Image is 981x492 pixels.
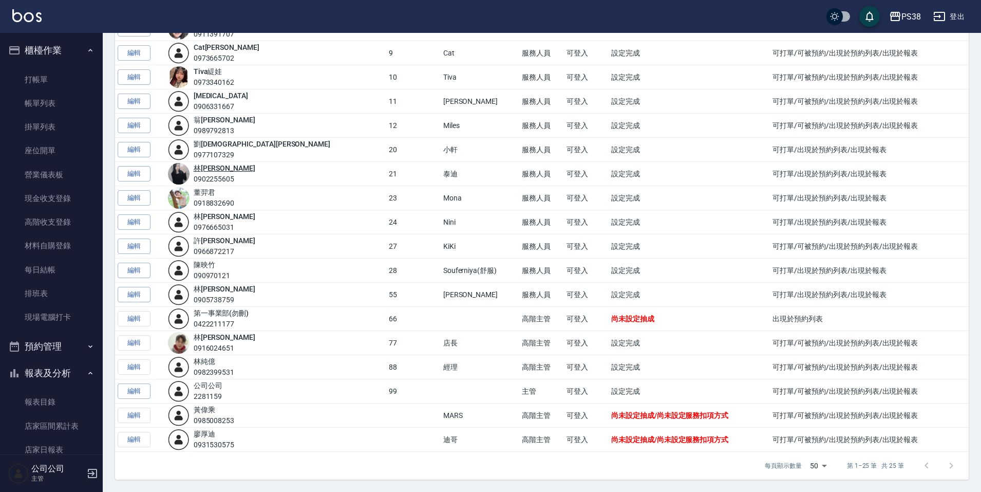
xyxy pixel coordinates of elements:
[770,428,969,452] td: 可打單/可被預約/出現於預約列表/出現於報表
[441,41,520,65] td: Cat
[4,305,99,329] a: 現場電腦打卡
[519,210,564,234] td: 服務人員
[118,287,150,303] a: 編輯
[519,41,564,65] td: 服務人員
[194,430,215,438] a: 廖厚迪
[386,283,440,307] td: 55
[519,186,564,210] td: 服務人員
[609,89,770,114] td: 設定完成
[770,138,969,162] td: 可打單/出現於預約列表/出現於報表
[194,67,222,76] a: Tiva緹娃
[168,308,190,330] img: user-login-man-human-body-mobile-person-512.png
[611,315,654,323] span: 尚未設定抽成
[609,355,770,379] td: 設定完成
[194,381,222,390] a: 公司公司
[519,89,564,114] td: 服務人員
[168,90,190,112] img: user-login-man-human-body-mobile-person-512.png
[386,379,440,404] td: 99
[609,65,770,89] td: 設定完成
[194,319,249,330] div: 0422211177
[564,331,609,355] td: 可登入
[441,404,520,428] td: MARS
[806,452,831,480] div: 50
[118,239,150,254] a: 編輯
[564,259,609,283] td: 可登入
[118,214,150,230] a: 編輯
[770,355,969,379] td: 可打單/可被預約/出現於預約列表/出現於報表
[441,234,520,259] td: KiKi
[194,116,255,124] a: 翁[PERSON_NAME]
[519,138,564,162] td: 服務人員
[168,380,190,402] img: user-login-man-human-body-mobile-person-512.png
[519,162,564,186] td: 服務人員
[194,43,259,51] a: Cat[PERSON_NAME]
[4,163,99,187] a: 營業儀表板
[770,234,969,259] td: 可打單/可被預約/出現於預約列表/出現於報表
[847,461,904,470] p: 第 1–25 筆 共 25 筆
[194,261,215,269] a: 陳映竹
[770,283,969,307] td: 可打單/出現於預約列表/出現於報表
[168,211,190,233] img: user-login-man-human-body-mobile-person-512.png
[386,259,440,283] td: 28
[386,65,440,89] td: 10
[441,210,520,234] td: Nini
[194,140,330,148] a: 劉[DEMOGRAPHIC_DATA][PERSON_NAME]
[609,234,770,259] td: 設定完成
[519,331,564,355] td: 高階主管
[386,89,440,114] td: 11
[901,10,921,23] div: PS38
[4,68,99,92] a: 打帳單
[519,428,564,452] td: 高階主管
[386,186,440,210] td: 23
[519,114,564,138] td: 服務人員
[611,435,728,444] span: 尚未設定抽成/尚未設定服務扣項方式
[118,166,150,182] a: 編輯
[441,283,520,307] td: [PERSON_NAME]
[885,6,925,27] button: PS38
[168,429,190,450] img: user-login-man-human-body-mobile-person-512.png
[441,89,520,114] td: [PERSON_NAME]
[609,283,770,307] td: 設定完成
[8,463,29,484] img: Person
[609,162,770,186] td: 設定完成
[194,270,231,281] div: 090970121
[194,164,255,172] a: 林[PERSON_NAME]
[386,210,440,234] td: 24
[118,263,150,279] a: 編輯
[519,355,564,379] td: 高階主管
[441,114,520,138] td: Miles
[168,187,190,209] img: avatar.jpeg
[564,355,609,379] td: 可登入
[609,114,770,138] td: 設定完成
[519,379,564,404] td: 主管
[519,404,564,428] td: 高階主管
[168,405,190,426] img: user-login-man-human-body-mobile-person-512.png
[194,415,235,426] div: 0985008253
[441,355,520,379] td: 經理
[12,9,42,22] img: Logo
[519,259,564,283] td: 服務人員
[564,186,609,210] td: 可登入
[4,390,99,414] a: 報表目錄
[770,114,969,138] td: 可打單/可被預約/出現於預約列表/出現於報表
[31,464,84,474] h5: 公司公司
[168,139,190,160] img: user-login-man-human-body-mobile-person-512.png
[609,138,770,162] td: 設定完成
[770,41,969,65] td: 可打單/可被預約/出現於預約列表/出現於報表
[770,404,969,428] td: 可打單/可被預約/出現於預約列表/出現於報表
[194,391,222,402] div: 2281159
[168,115,190,136] img: user-login-man-human-body-mobile-person-512.png
[564,41,609,65] td: 可登入
[564,234,609,259] td: 可登入
[194,92,248,100] a: [MEDICAL_DATA]
[441,162,520,186] td: 泰迪
[194,333,255,341] a: 林[PERSON_NAME]
[609,186,770,210] td: 設定完成
[4,438,99,462] a: 店家日報表
[609,331,770,355] td: 設定完成
[770,259,969,283] td: 可打單/出現於預約列表/出現於報表
[386,162,440,186] td: 21
[564,114,609,138] td: 可登入
[194,246,255,257] div: 0966872217
[194,440,235,450] div: 0931530575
